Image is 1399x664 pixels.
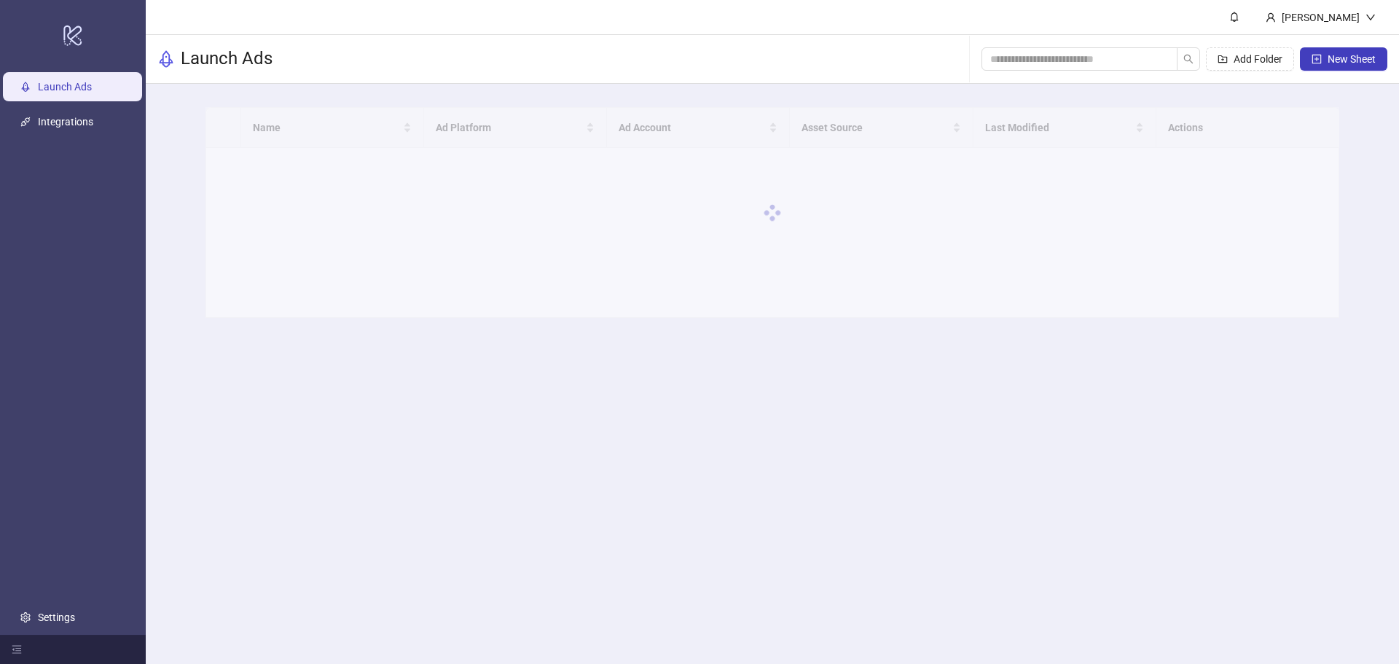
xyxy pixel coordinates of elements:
[12,644,22,655] span: menu-fold
[1328,53,1376,65] span: New Sheet
[1234,53,1282,65] span: Add Folder
[1276,9,1365,26] div: [PERSON_NAME]
[1365,12,1376,23] span: down
[1206,47,1294,71] button: Add Folder
[38,116,93,128] a: Integrations
[1300,47,1387,71] button: New Sheet
[1229,12,1239,22] span: bell
[181,47,273,71] h3: Launch Ads
[1312,54,1322,64] span: plus-square
[38,612,75,623] a: Settings
[38,81,92,93] a: Launch Ads
[1218,54,1228,64] span: folder-add
[157,50,175,68] span: rocket
[1183,54,1194,64] span: search
[1266,12,1276,23] span: user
